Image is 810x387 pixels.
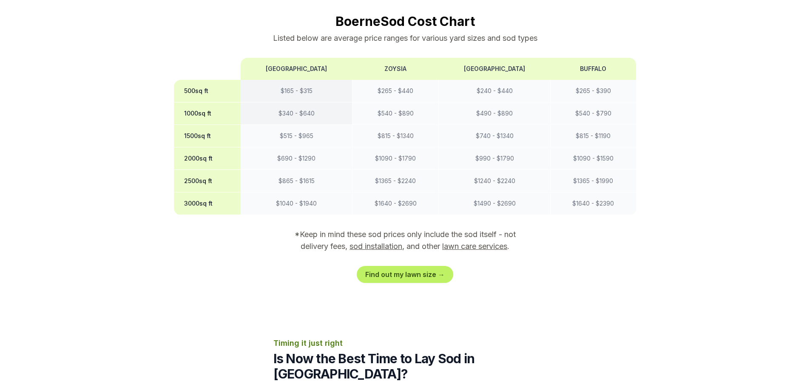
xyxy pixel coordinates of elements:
[174,80,241,102] th: 500 sq ft
[442,242,507,251] a: lawn care services
[352,170,439,192] td: $ 1365 - $ 2240
[273,337,537,349] p: Timing it just right
[352,125,439,147] td: $ 815 - $ 1340
[439,192,551,215] td: $ 1490 - $ 2690
[174,102,241,125] th: 1000 sq ft
[241,147,352,170] td: $ 690 - $ 1290
[283,229,528,252] p: *Keep in mind these sod prices only include the sod itself - not delivery fees, , and other .
[551,80,636,102] td: $ 265 - $ 390
[439,80,551,102] td: $ 240 - $ 440
[357,266,453,283] a: Find out my lawn size →
[352,102,439,125] td: $ 540 - $ 890
[174,170,241,192] th: 2500 sq ft
[551,102,636,125] td: $ 540 - $ 790
[551,147,636,170] td: $ 1090 - $ 1590
[174,32,637,44] p: Listed below are average price ranges for various yard sizes and sod types
[174,147,241,170] th: 2000 sq ft
[352,80,439,102] td: $ 265 - $ 440
[551,58,636,80] th: Buffalo
[241,80,352,102] td: $ 165 - $ 315
[241,102,352,125] td: $ 340 - $ 640
[174,14,637,29] h2: Boerne Sod Cost Chart
[439,147,551,170] td: $ 990 - $ 1790
[352,192,439,215] td: $ 1640 - $ 2690
[352,147,439,170] td: $ 1090 - $ 1790
[241,170,352,192] td: $ 865 - $ 1615
[439,170,551,192] td: $ 1240 - $ 2240
[174,192,241,215] th: 3000 sq ft
[241,125,352,147] td: $ 515 - $ 965
[551,170,636,192] td: $ 1365 - $ 1990
[174,125,241,147] th: 1500 sq ft
[352,58,439,80] th: Zoysia
[439,125,551,147] td: $ 740 - $ 1340
[273,351,537,381] h2: Is Now the Best Time to Lay Sod in [GEOGRAPHIC_DATA]?
[551,125,636,147] td: $ 815 - $ 1190
[439,58,551,80] th: [GEOGRAPHIC_DATA]
[241,192,352,215] td: $ 1040 - $ 1940
[551,192,636,215] td: $ 1640 - $ 2390
[439,102,551,125] td: $ 490 - $ 890
[241,58,352,80] th: [GEOGRAPHIC_DATA]
[350,242,402,251] a: sod installation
